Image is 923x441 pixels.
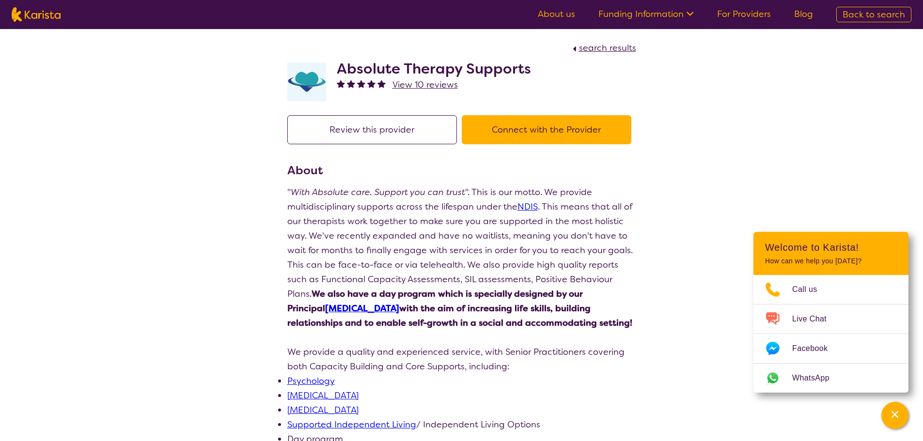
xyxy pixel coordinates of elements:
a: Blog [794,8,813,20]
p: We provide a quality and experienced service, with Senior Practitioners covering both Capacity Bu... [287,345,636,374]
p: " ". This is our motto. We provide multidisciplinary supports across the lifespan under the . Thi... [287,185,636,330]
ul: Choose channel [753,275,908,393]
img: fullstar [347,79,355,88]
img: Karista logo [12,7,61,22]
img: fullstar [337,79,345,88]
span: WhatsApp [792,371,841,385]
a: For Providers [717,8,771,20]
h3: About [287,162,636,179]
a: [MEDICAL_DATA] [287,404,359,416]
a: Back to search [836,7,911,22]
a: Web link opens in a new tab. [753,364,908,393]
span: Back to search [843,9,905,20]
li: / Independent Living Options [287,417,636,432]
button: Connect with the Provider [462,115,631,144]
button: Channel Menu [881,402,908,429]
div: Channel Menu [753,232,908,393]
img: fullstar [367,79,375,88]
p: How can we help you [DATE]? [765,257,897,265]
a: [MEDICAL_DATA] [325,303,399,314]
a: About us [538,8,575,20]
a: Psychology [287,375,335,387]
h2: Welcome to Karista! [765,242,897,253]
span: Live Chat [792,312,838,326]
span: View 10 reviews [392,79,458,91]
img: fullstar [357,79,365,88]
a: Supported Independent Living [287,419,416,430]
a: View 10 reviews [392,77,458,92]
h2: Absolute Therapy Supports [337,60,531,77]
a: NDIS [517,201,538,213]
button: Review this provider [287,115,457,144]
img: fullstar [377,79,386,88]
span: Call us [792,282,829,297]
span: Facebook [792,341,839,356]
a: [MEDICAL_DATA] [287,390,359,401]
a: search results [570,42,636,54]
span: search results [579,42,636,54]
a: Funding Information [598,8,694,20]
a: Connect with the Provider [462,124,636,136]
strong: We also have a day program which is specially designed by our Principal with the aim of increasin... [287,288,632,329]
img: otyvwjbtyss6nczvq3hf.png [287,62,326,101]
a: Review this provider [287,124,462,136]
em: With Absolute care. Support you can trust [291,186,465,198]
